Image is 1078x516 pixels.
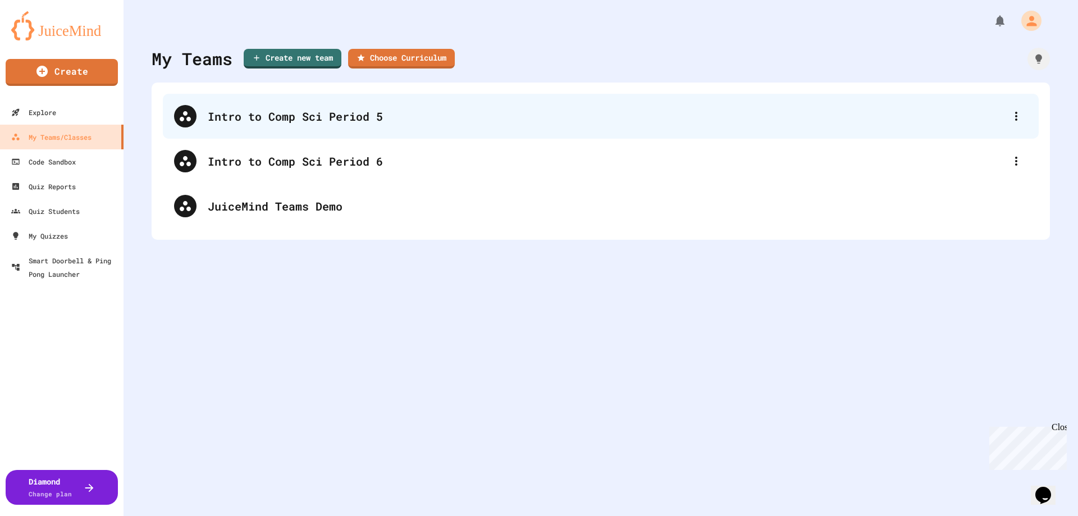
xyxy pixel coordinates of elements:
div: My Account [1010,8,1044,34]
div: My Notifications [972,11,1010,30]
div: Smart Doorbell & Ping Pong Launcher [11,254,119,281]
a: Create [6,59,118,86]
button: DiamondChange plan [6,470,118,505]
div: My Teams [152,46,232,71]
img: logo-orange.svg [11,11,112,40]
span: Change plan [29,490,72,498]
div: Quiz Reports [11,180,76,193]
div: JuiceMind Teams Demo [163,184,1039,229]
div: JuiceMind Teams Demo [208,198,1027,214]
div: My Quizzes [11,229,68,243]
a: Create new team [244,49,341,69]
div: Quiz Students [11,204,80,218]
iframe: chat widget [985,422,1067,470]
div: My Teams/Classes [11,130,92,144]
a: Choose Curriculum [348,49,455,69]
div: Diamond [29,476,72,499]
div: How it works [1027,48,1050,70]
div: Intro to Comp Sci Period 6 [163,139,1039,184]
div: Chat with us now!Close [4,4,77,71]
iframe: chat widget [1031,471,1067,505]
div: Intro to Comp Sci Period 5 [208,108,1005,125]
div: Intro to Comp Sci Period 6 [208,153,1005,170]
div: Intro to Comp Sci Period 5 [163,94,1039,139]
div: Explore [11,106,56,119]
div: Code Sandbox [11,155,76,168]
